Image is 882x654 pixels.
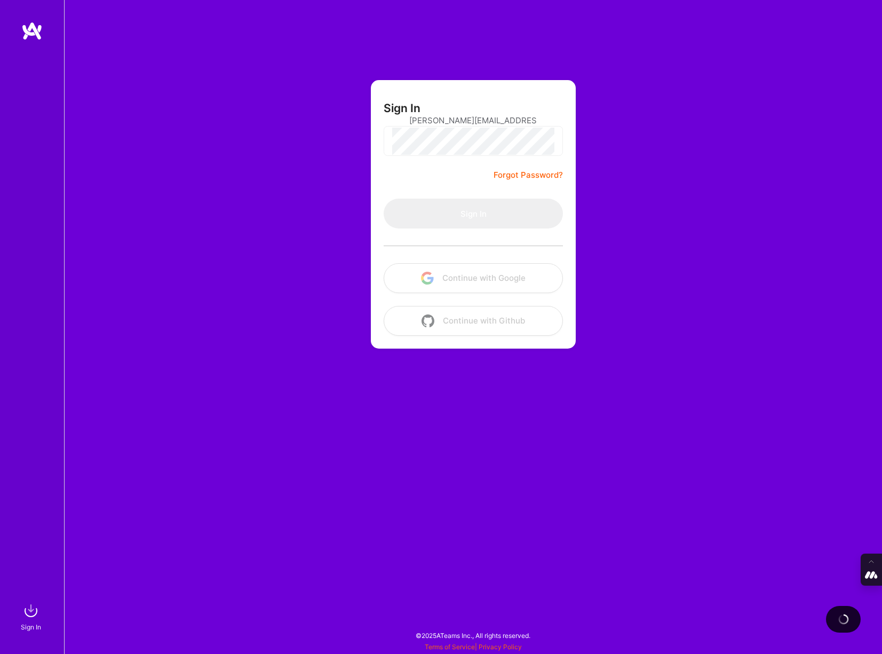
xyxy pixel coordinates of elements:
[384,306,563,336] button: Continue with Github
[479,643,522,651] a: Privacy Policy
[384,199,563,228] button: Sign In
[838,614,848,625] img: loading
[421,272,434,285] img: icon
[494,169,563,182] a: Forgot Password?
[20,600,42,621] img: sign in
[384,101,420,115] h3: Sign In
[384,263,563,293] button: Continue with Google
[425,643,522,651] span: |
[21,21,43,41] img: logo
[21,621,41,633] div: Sign In
[409,107,537,134] input: Email...
[64,622,882,649] div: © 2025 ATeams Inc., All rights reserved.
[422,314,434,327] img: icon
[425,643,475,651] a: Terms of Service
[22,600,42,633] a: sign inSign In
